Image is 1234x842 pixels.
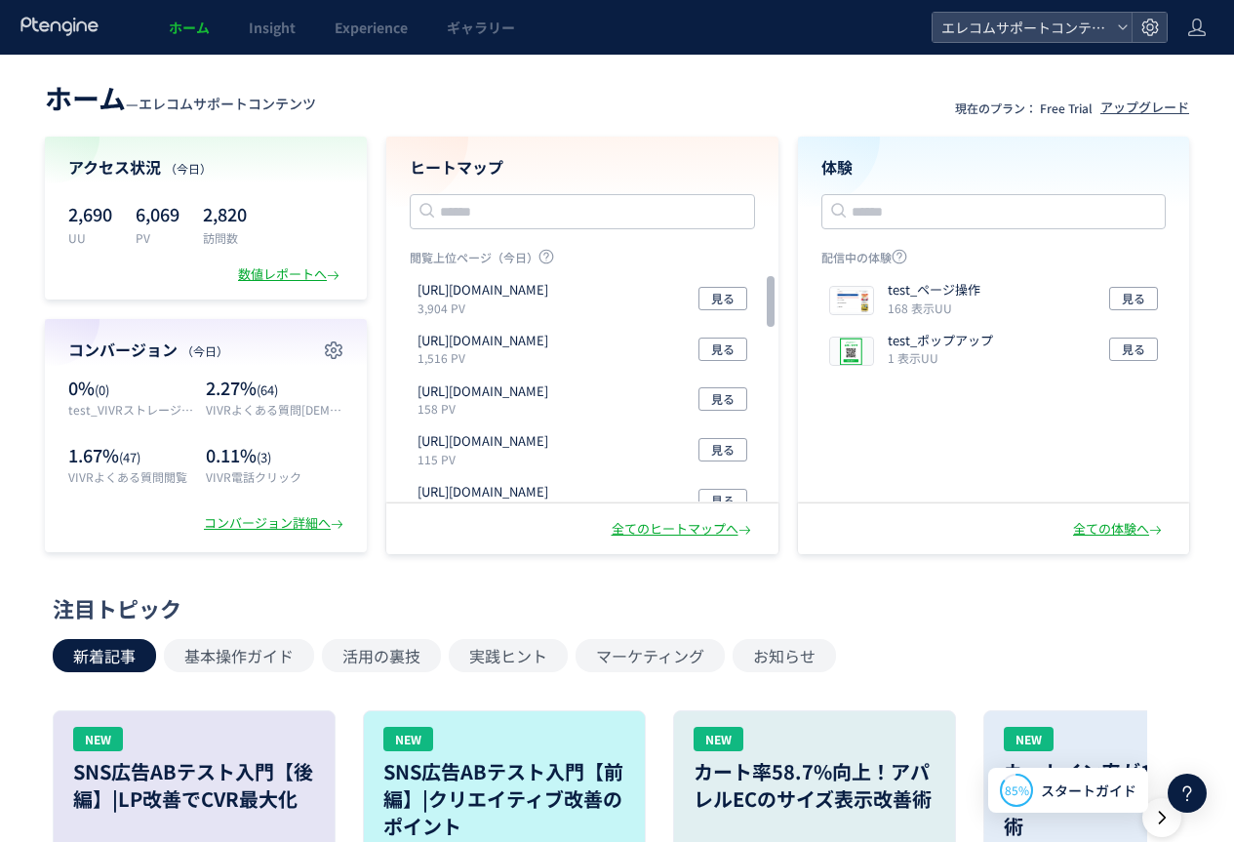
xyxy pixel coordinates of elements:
[68,401,196,418] p: test_VIVRストレージ流入
[203,198,247,229] p: 2,820
[698,338,747,361] button: 見る
[612,520,755,539] div: 全てのヒートマップへ
[418,501,556,518] p: 103 PV
[53,593,1172,623] div: 注目トピック
[410,249,755,273] p: 閲覧上位ページ（今日）
[447,18,515,37] span: ギャラリー
[238,265,343,284] div: 数値レポートへ
[418,432,548,451] p: https://qa.elecom.co.jp/sp/faq_list.html
[821,156,1167,179] h4: 体験
[206,401,343,418] p: VIVRよくある質問モーダル起動
[335,18,408,37] span: Experience
[733,639,836,672] button: お知らせ
[95,381,109,399] span: (0)
[181,342,228,359] span: （今日）
[1122,287,1145,310] span: 見る
[1004,727,1054,751] div: NEW
[136,229,179,246] p: PV
[68,468,196,485] p: VIVRよくある質問閲覧
[698,438,747,461] button: 見る
[935,13,1109,42] span: エレコムサポートコンテンツ
[418,300,556,316] p: 3,904 PV
[711,338,735,361] span: 見る
[694,758,935,813] h3: カート率58.7%向上！アパレルECのサイズ表示改善術
[1122,338,1145,361] span: 見る
[821,249,1167,273] p: 配信中の体験
[68,339,343,361] h4: コンバージョン
[68,443,196,468] p: 1.67%
[418,349,556,366] p: 1,516 PV
[418,483,548,501] p: https://qa.elecom.co.jp/faq_list.html
[383,727,433,751] div: NEW
[206,376,343,401] p: 2.27%
[53,639,156,672] button: 新着記事
[698,287,747,310] button: 見る
[204,514,347,533] div: コンバージョン詳細へ
[698,489,747,512] button: 見る
[711,438,735,461] span: 見る
[45,78,316,117] div: —
[955,100,1093,116] p: 現在のプラン： Free Trial
[694,727,743,751] div: NEW
[383,758,625,840] h3: SNS広告ABテスト入門【前編】|クリエイティブ改善のポイント
[169,18,210,37] span: ホーム
[1100,99,1189,117] div: アップグレード
[206,443,343,468] p: 0.11%
[136,198,179,229] p: 6,069
[164,639,314,672] button: 基本操作ガイド
[68,198,112,229] p: 2,690
[418,400,556,417] p: 158 PV
[257,381,278,399] span: (64)
[1109,287,1158,310] button: 見る
[698,387,747,411] button: 見る
[711,287,735,310] span: 見る
[73,758,315,813] h3: SNS広告ABテスト入門【後編】|LP改善でCVR最大化
[1109,338,1158,361] button: 見る
[888,281,980,300] p: test_ページ操作
[1073,520,1166,539] div: 全ての体験へ
[68,229,112,246] p: UU
[45,78,126,117] span: ホーム
[203,229,247,246] p: 訪問数
[418,451,556,467] p: 115 PV
[249,18,296,37] span: Insight
[206,468,343,485] p: VIVR電話クリック
[830,287,873,314] img: 8e2a32dfbf486b88cebfde819ac9d4d81754528545276.jpeg
[888,332,993,350] p: test_ポップアップ
[322,639,441,672] button: 活用の裏技
[418,382,548,401] p: https://vivr.elecom.co.jp/1/support_top
[257,448,271,466] span: (3)
[830,338,873,365] img: 0e3746da3b84ba14ce0598578e8e59761754529309659.png
[139,94,316,113] span: エレコムサポートコンテンツ
[888,349,938,366] i: 1 表示UU
[711,387,735,411] span: 見る
[119,448,140,466] span: (47)
[888,300,952,316] i: 168 表示UU
[449,639,568,672] button: 実践ヒント
[418,332,548,350] p: https://qa.elecom.co.jp/faq_detail.html
[165,160,212,177] span: （今日）
[1005,782,1029,798] span: 85%
[1041,781,1136,801] span: スタートガイド
[68,156,343,179] h4: アクセス状況
[418,281,548,300] p: https://qa.elecom.co.jp/sp/faq_detail.html
[410,156,755,179] h4: ヒートマップ
[711,489,735,512] span: 見る
[73,727,123,751] div: NEW
[576,639,725,672] button: マーケティング
[68,376,196,401] p: 0%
